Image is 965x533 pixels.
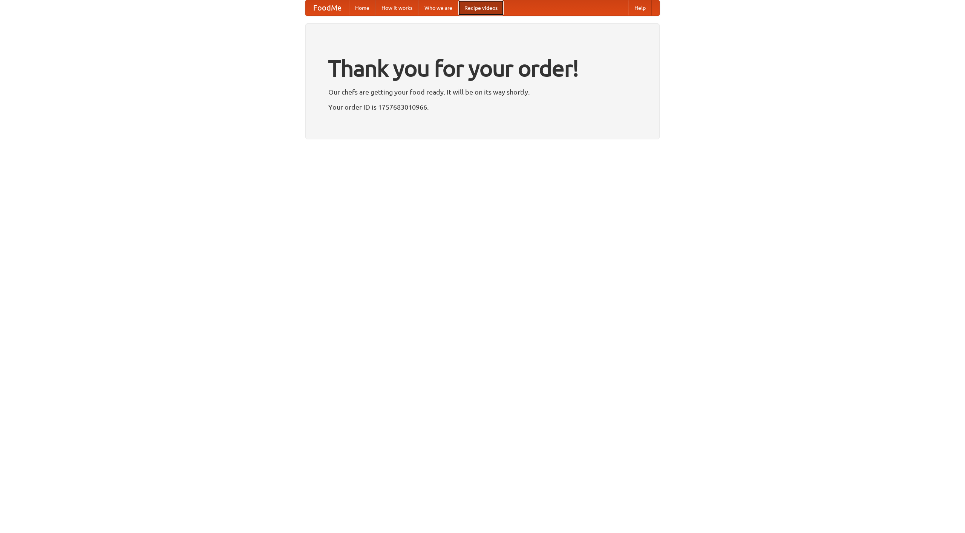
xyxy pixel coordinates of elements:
h1: Thank you for your order! [328,50,637,86]
a: FoodMe [306,0,349,15]
a: Recipe videos [458,0,504,15]
a: Home [349,0,375,15]
p: Your order ID is 1757683010966. [328,101,637,113]
a: Help [628,0,652,15]
a: Who we are [418,0,458,15]
p: Our chefs are getting your food ready. It will be on its way shortly. [328,86,637,98]
a: How it works [375,0,418,15]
